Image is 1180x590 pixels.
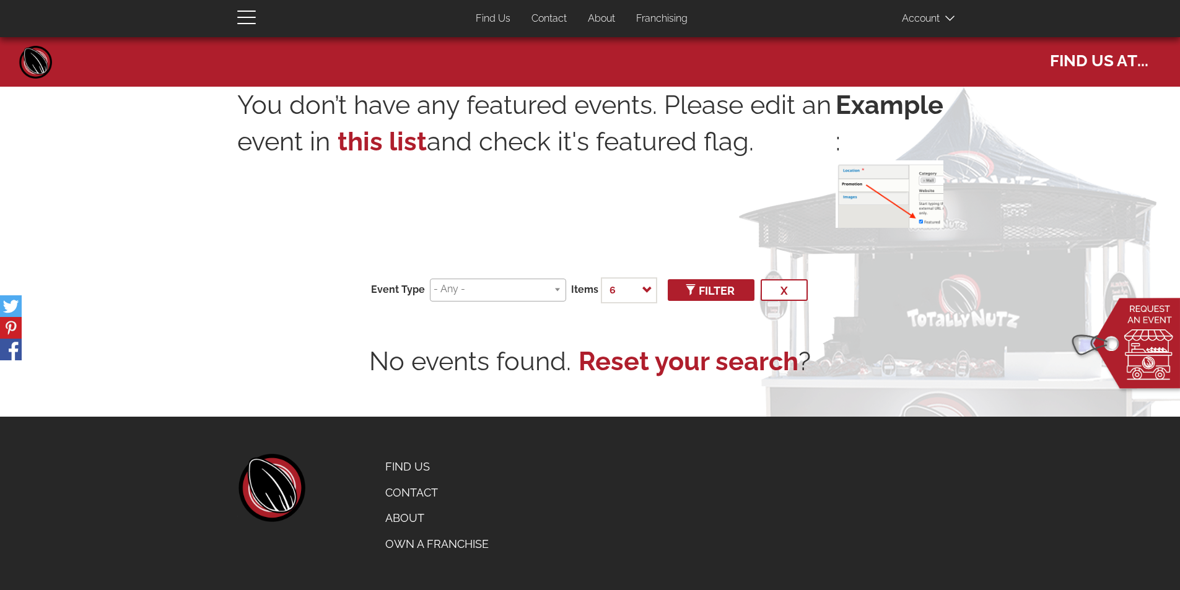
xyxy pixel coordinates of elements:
[571,283,598,297] label: Items
[627,7,697,31] a: Franchising
[338,126,427,157] a: this list
[836,87,943,123] strong: Example
[466,7,520,31] a: Find Us
[522,7,576,31] a: Contact
[237,454,305,522] a: home
[376,505,498,531] a: About
[688,284,735,297] span: Filter
[376,480,498,506] a: Contact
[376,454,498,480] a: Find Us
[237,87,836,222] p: You don’t have any featured events. Please edit an event in and check it's featured flag.
[17,43,55,80] a: Home
[579,7,624,31] a: About
[1050,45,1148,72] span: Find us at...
[668,279,754,301] button: Filter
[237,343,943,380] div: No events found. ?
[376,531,498,557] a: Own a Franchise
[836,160,943,228] img: featured-event.png
[579,343,798,380] a: Reset your search
[371,283,425,297] label: Event Type
[434,282,558,297] input: - Any -
[761,279,808,301] button: x
[836,87,943,228] p: :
